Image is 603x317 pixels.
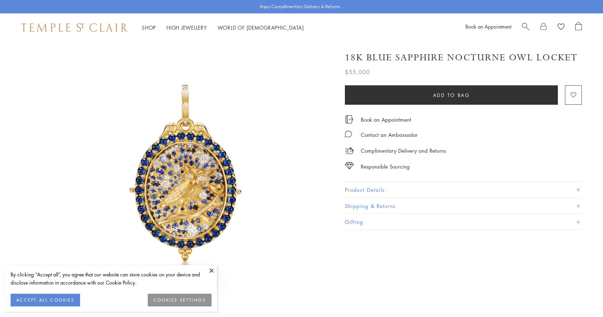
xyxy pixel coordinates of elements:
img: icon_delivery.svg [345,146,354,155]
div: Contact an Ambassador [361,130,418,139]
a: High JewelleryHigh Jewellery [166,24,207,31]
div: By clicking “Accept all”, you agree that our website can store cookies on your device and disclos... [11,270,212,287]
a: Search [522,22,529,33]
a: World of [DEMOGRAPHIC_DATA]World of [DEMOGRAPHIC_DATA] [218,24,304,31]
a: ShopShop [142,24,156,31]
img: MessageIcon-01_2.svg [345,130,352,138]
p: Complimentary Delivery and Returns [361,146,446,155]
button: Product Details [345,182,582,198]
a: View Wishlist [558,22,565,33]
button: ACCEPT ALL COOKIES [11,294,80,306]
img: Temple St. Clair [21,23,128,32]
img: icon_sourcing.svg [345,162,354,169]
button: Gifting [345,214,582,230]
h1: 18K Blue Sapphire Nocturne Owl Locket [345,51,578,64]
iframe: Gorgias live chat messenger [568,284,596,310]
span: $55,000 [345,67,370,77]
div: Responsible Sourcing [361,162,410,171]
button: Shipping & Returns [345,198,582,214]
a: Book an Appointment [361,116,411,123]
a: Book an Appointment [465,23,511,30]
img: icon_appointment.svg [345,115,353,123]
nav: Main navigation [142,23,304,32]
button: COOKIES SETTINGS [148,294,212,306]
a: Open Shopping Bag [575,22,582,33]
span: Add to bag [433,91,470,99]
button: Add to bag [345,85,558,105]
p: Enjoy Complimentary Delivery & Returns [260,3,340,10]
